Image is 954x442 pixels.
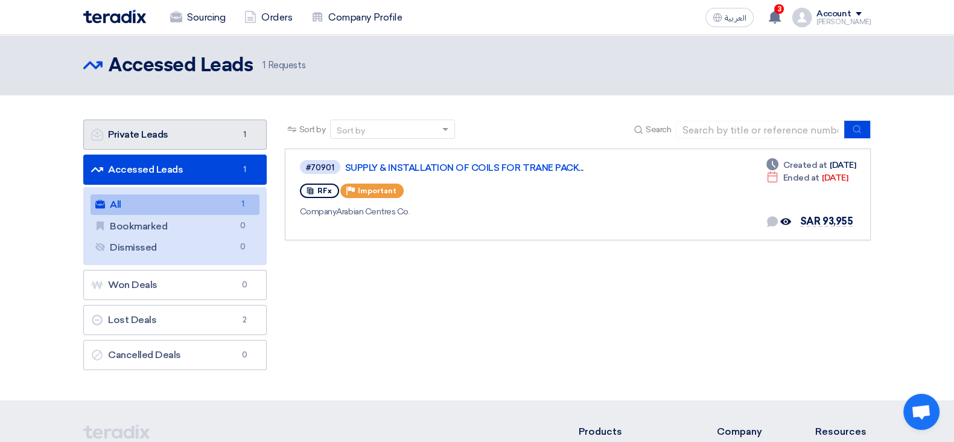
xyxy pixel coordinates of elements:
[235,241,250,254] span: 0
[816,19,871,25] div: [PERSON_NAME]
[646,123,671,136] span: Search
[262,59,305,72] span: Requests
[299,123,326,136] span: Sort by
[235,220,250,232] span: 0
[676,121,845,139] input: Search by title or reference number
[237,279,252,291] span: 0
[83,155,267,185] a: Accessed Leads1
[725,14,746,22] span: العربية
[358,187,396,195] span: Important
[816,9,851,19] div: Account
[83,10,146,24] img: Teradix logo
[83,340,267,370] a: Cancelled Deals0
[237,349,252,361] span: 0
[783,171,819,184] span: Ended at
[317,187,332,195] span: RFx
[91,194,259,215] a: All
[792,8,812,27] img: profile_test.png
[766,159,856,171] div: [DATE]
[815,424,871,439] li: Resources
[302,4,412,31] a: Company Profile
[337,124,365,137] div: Sort by
[306,164,334,171] div: #70901
[345,162,647,173] a: SUPPLY & INSTALLATION OF COILS FOR TRANE PACK...
[705,8,754,27] button: العربية
[903,394,940,430] a: Open chat
[300,207,337,217] span: Company
[83,270,267,300] a: Won Deals0
[237,164,252,176] span: 1
[161,4,235,31] a: Sourcing
[766,171,848,184] div: [DATE]
[800,216,853,227] span: SAR 93,955
[83,305,267,335] a: Lost Deals2
[91,237,259,258] a: Dismissed
[300,205,649,218] div: Arabian Centres Co.
[83,120,267,150] a: Private Leads1
[716,424,779,439] li: Company
[235,198,250,211] span: 1
[91,216,259,237] a: Bookmarked
[774,4,784,14] span: 3
[783,159,827,171] span: Created at
[235,4,302,31] a: Orders
[262,60,266,71] span: 1
[109,54,253,78] h2: Accessed Leads
[237,129,252,141] span: 1
[579,424,681,439] li: Products
[237,314,252,326] span: 2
